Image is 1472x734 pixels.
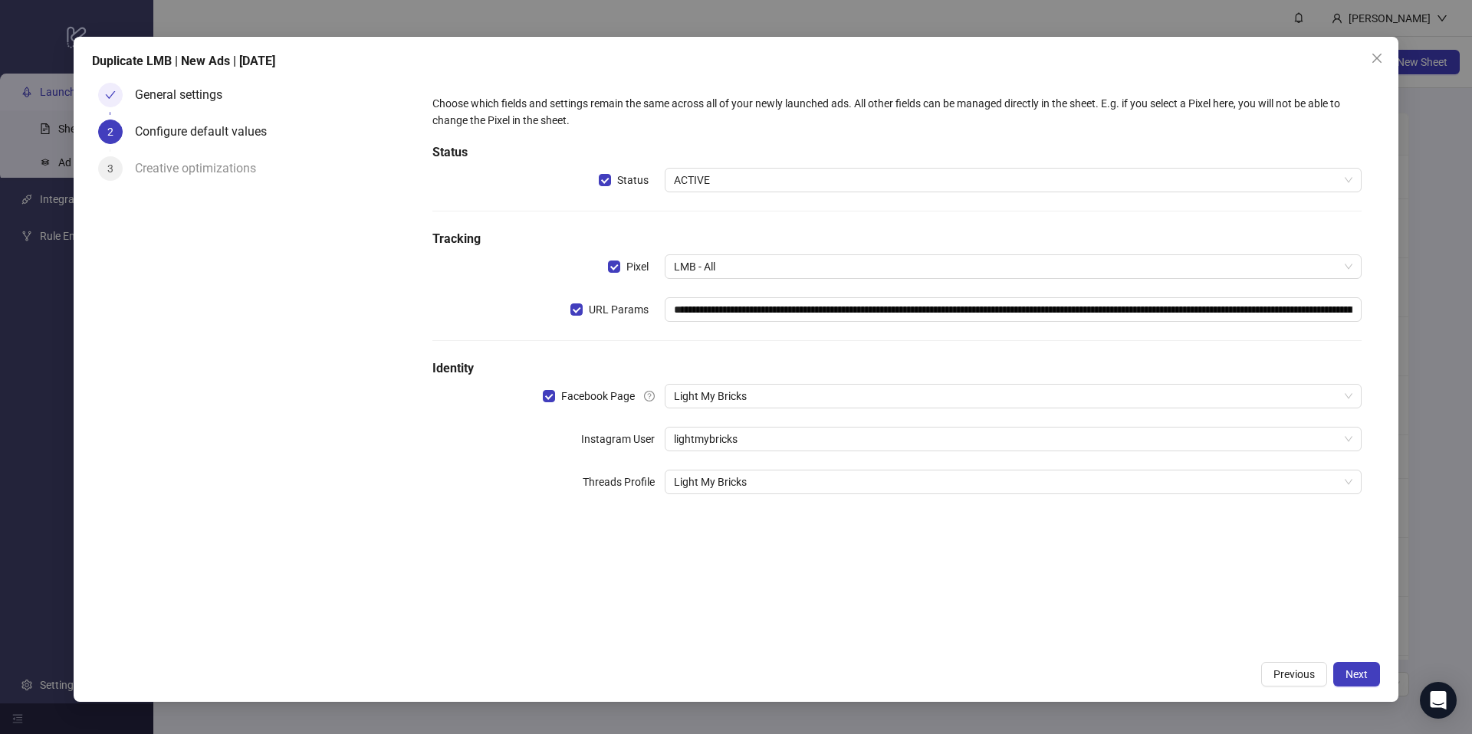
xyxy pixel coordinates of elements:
[611,172,655,188] span: Status
[107,126,113,138] span: 2
[674,385,1352,408] span: Light My Bricks
[620,258,655,275] span: Pixel
[432,230,1362,248] h5: Tracking
[135,156,268,181] div: Creative optimizations
[432,359,1362,378] h5: Identity
[555,388,641,405] span: Facebook Page
[1365,46,1389,70] button: Close
[107,162,113,175] span: 3
[1345,668,1368,680] span: Next
[135,83,235,107] div: General settings
[1333,662,1380,686] button: Next
[1261,662,1327,686] button: Previous
[92,52,1380,70] div: Duplicate LMB | New Ads | [DATE]
[432,143,1362,162] h5: Status
[644,391,655,401] span: question-circle
[1273,668,1315,680] span: Previous
[583,470,665,494] label: Threads Profile
[432,95,1362,129] div: Choose which fields and settings remain the same across all of your newly launched ads. All other...
[674,428,1352,451] span: lightmybricks
[674,169,1352,192] span: ACTIVE
[1371,52,1383,64] span: close
[674,470,1352,493] span: Light My Bricks
[581,427,665,451] label: Instagram User
[135,120,279,144] div: Configure default values
[105,90,116,100] span: check
[1420,682,1457,719] div: Open Intercom Messenger
[583,301,655,318] span: URL Params
[674,255,1352,278] span: LMB - All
